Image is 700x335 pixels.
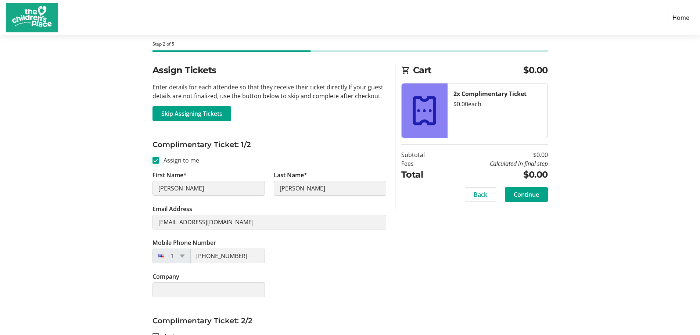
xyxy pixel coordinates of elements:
div: $0.00 each [453,100,542,108]
td: Subtotal [401,150,444,159]
input: (201) 555-0123 [190,249,265,263]
img: The Children's Place's Logo [6,3,58,32]
span: Skip Assigning Tickets [161,109,222,118]
span: Continue [514,190,539,199]
button: Continue [505,187,548,202]
button: Skip Assigning Tickets [152,106,231,121]
span: Cart [413,64,524,77]
label: First Name* [152,171,187,179]
h2: Assign Tickets [152,64,386,77]
a: Home [668,11,694,25]
label: Last Name* [274,171,307,179]
strong: 2x Complimentary Ticket [453,90,527,98]
label: Company [152,272,179,281]
label: Assign to me [159,156,199,165]
label: Email Address [152,204,192,213]
h3: Complimentary Ticket: 2/2 [152,315,386,326]
td: $0.00 [444,168,548,181]
span: Back [474,190,487,199]
td: $0.00 [444,150,548,159]
span: $0.00 [523,64,548,77]
td: Fees [401,159,444,168]
label: Mobile Phone Number [152,238,216,247]
h3: Complimentary Ticket: 1/2 [152,139,386,150]
button: Back [465,187,496,202]
p: Enter details for each attendee so that they receive their ticket directly. If your guest details... [152,83,386,100]
td: Calculated in final step [444,159,548,168]
div: Step 2 of 5 [152,41,548,47]
td: Total [401,168,444,181]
